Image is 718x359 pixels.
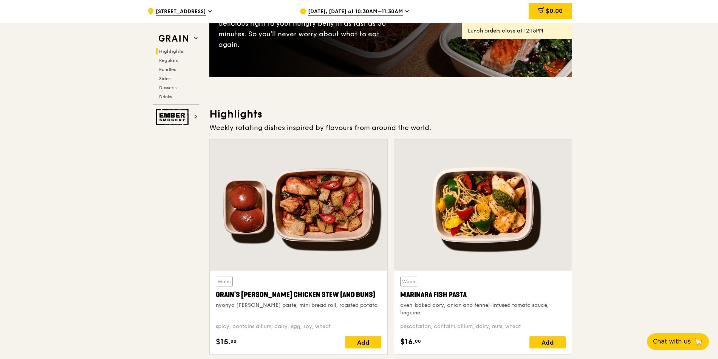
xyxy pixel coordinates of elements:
div: pescatarian, contains allium, dairy, nuts, wheat [400,323,566,330]
span: Chat with us [653,337,691,346]
div: spicy, contains allium, dairy, egg, soy, wheat [216,323,381,330]
div: nyonya [PERSON_NAME] paste, mini bread roll, roasted potato [216,302,381,309]
div: Warm [400,277,417,286]
span: $0.00 [546,7,563,14]
div: Add [529,336,566,348]
span: Drinks [159,94,172,99]
span: 00 [231,338,237,344]
span: [DATE], [DATE] at 10:30AM–11:30AM [308,8,403,16]
img: Grain web logo [156,32,191,45]
div: Lunch orders close at 12:15PM [468,27,566,35]
img: Ember Smokery web logo [156,109,191,125]
span: Bundles [159,67,176,72]
div: Marinara Fish Pasta [400,289,566,300]
span: Desserts [159,85,176,90]
div: Warm [216,277,233,286]
div: oven-baked dory, onion and fennel-infused tomato sauce, linguine [400,302,566,317]
span: 00 [415,338,421,344]
span: $15. [216,336,231,348]
div: Grain's [PERSON_NAME] Chicken Stew (and buns) [216,289,381,300]
span: Regulars [159,58,178,63]
span: 🦙 [694,337,703,346]
div: Weekly rotating dishes inspired by flavours from around the world. [209,122,572,133]
div: Add [345,336,381,348]
span: Sides [159,76,170,81]
span: $16. [400,336,415,348]
span: [STREET_ADDRESS] [156,8,206,16]
button: Chat with us🦙 [647,333,709,350]
span: Highlights [159,49,183,54]
h3: Highlights [209,107,572,121]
